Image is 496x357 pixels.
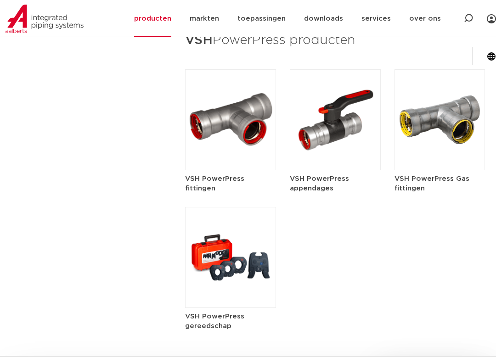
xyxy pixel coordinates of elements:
h5: VSH PowerPress gereedschap [185,312,276,331]
h5: VSH PowerPress appendages [290,174,381,193]
h5: VSH PowerPress fittingen [185,174,276,193]
a: VSH PowerPress gereedschap [185,254,276,331]
a: VSH PowerPress appendages [290,116,381,193]
h5: VSH PowerPress Gas fittingen [395,174,485,193]
a: VSH PowerPress Gas fittingen [395,116,485,193]
a: VSH PowerPress fittingen [185,116,276,193]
